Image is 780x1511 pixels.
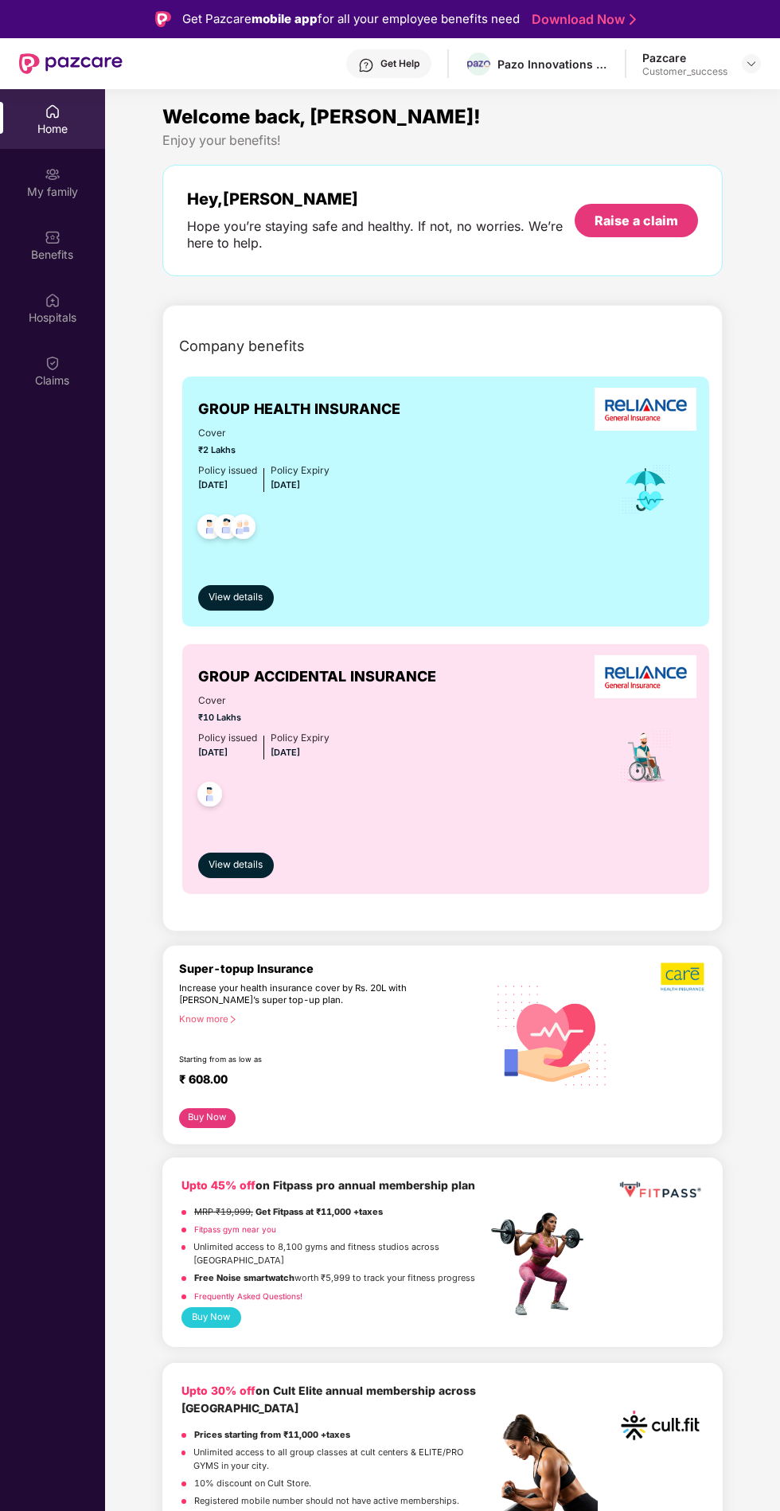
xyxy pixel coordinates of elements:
[155,11,171,27] img: Logo
[179,1013,477,1025] div: Know more
[194,1271,475,1285] p: worth ₹5,999 to track your fitness progress
[209,590,263,605] span: View details
[198,666,436,688] span: GROUP ACCIDENTAL INSURANCE
[252,11,318,26] strong: mobile app
[190,510,229,549] img: svg+xml;base64,PHN2ZyB4bWxucz0iaHR0cDovL3d3dy53My5vcmcvMjAwMC9zdmciIHdpZHRoPSI0OC45NDMiIGhlaWdodD...
[181,1384,255,1397] b: Upto 30% off
[194,1477,311,1490] p: 10% discount on Cult Store.
[198,731,257,746] div: Policy issued
[193,1240,486,1267] p: Unlimited access to 8,100 gyms and fitness studios across [GEOGRAPHIC_DATA]
[45,103,60,119] img: svg+xml;base64,PHN2ZyBpZD0iSG9tZSIgeG1sbnM9Imh0dHA6Ly93d3cudzMub3JnLzIwMDAvc3ZnIiB3aWR0aD0iMjAiIG...
[198,463,257,478] div: Policy issued
[617,1177,704,1204] img: fppp.png
[380,57,419,70] div: Get Help
[617,1382,704,1469] img: cult.png
[486,1208,598,1320] img: fpp.png
[271,747,300,758] span: [DATE]
[595,212,678,229] div: Raise a claim
[198,853,274,878] button: View details
[181,1307,241,1328] button: Buy Now
[162,105,481,128] span: Welcome back, [PERSON_NAME]!
[179,982,418,1006] div: Increase your health insurance cover by Rs. 20L with [PERSON_NAME]’s super top-up plan.
[194,1206,253,1217] del: MRP ₹19,999,
[182,10,520,29] div: Get Pazcare for all your employee benefits need
[45,292,60,308] img: svg+xml;base64,PHN2ZyBpZD0iSG9zcGl0YWxzIiB4bWxucz0iaHR0cDovL3d3dy53My5vcmcvMjAwMC9zdmciIHdpZHRoPS...
[467,61,490,69] img: pasted%20image%200.png
[661,962,706,992] img: b5dec4f62d2307b9de63beb79f102df3.png
[198,693,330,709] span: Cover
[194,1272,294,1283] strong: Free Noise smartwatch
[642,50,727,65] div: Pazcare
[745,57,758,70] img: svg+xml;base64,PHN2ZyBpZD0iRHJvcGRvd24tMzJ4MzIiIHhtbG5zPSJodHRwOi8vd3d3LnczLm9yZy8yMDAwL3N2ZyIgd2...
[198,585,274,611] button: View details
[595,388,696,431] img: insurerLogo
[198,479,228,490] span: [DATE]
[194,1494,459,1508] p: Registered mobile number should not have active memberships.
[207,510,246,549] img: svg+xml;base64,PHN2ZyB4bWxucz0iaHR0cDovL3d3dy53My5vcmcvMjAwMC9zdmciIHdpZHRoPSI0OC45NDMiIGhlaWdodD...
[198,398,400,420] span: GROUP HEALTH INSURANCE
[187,189,575,209] div: Hey, [PERSON_NAME]
[179,962,486,975] div: Super-topup Insurance
[181,1384,476,1415] b: on Cult Elite annual membership across [GEOGRAPHIC_DATA]
[497,57,609,72] div: Pazo Innovations Private Limited
[620,463,672,516] img: icon
[190,777,229,816] img: svg+xml;base64,PHN2ZyB4bWxucz0iaHR0cDovL3d3dy53My5vcmcvMjAwMC9zdmciIHdpZHRoPSI0OC45NDMiIGhlaWdodD...
[181,1178,255,1192] b: Upto 45% off
[209,857,263,873] span: View details
[358,57,374,73] img: svg+xml;base64,PHN2ZyBpZD0iSGVscC0zMngzMiIgeG1sbnM9Imh0dHA6Ly93d3cudzMub3JnLzIwMDAvc3ZnIiB3aWR0aD...
[198,426,330,441] span: Cover
[194,1224,276,1234] a: Fitpass gym near you
[179,1108,236,1128] button: Buy Now
[198,747,228,758] span: [DATE]
[194,1291,302,1301] a: Frequently Asked Questions!
[198,443,330,457] span: ₹2 Lakhs
[642,65,727,78] div: Customer_success
[162,132,723,149] div: Enjoy your benefits!
[271,479,300,490] span: [DATE]
[224,510,263,549] img: svg+xml;base64,PHN2ZyB4bWxucz0iaHR0cDovL3d3dy53My5vcmcvMjAwMC9zdmciIHdpZHRoPSI0OC45NDMiIGhlaWdodD...
[19,53,123,74] img: New Pazcare Logo
[179,335,305,357] span: Company benefits
[228,1015,237,1024] span: right
[595,655,696,698] img: insurerLogo
[45,229,60,245] img: svg+xml;base64,PHN2ZyBpZD0iQmVuZWZpdHMiIHhtbG5zPSJodHRwOi8vd3d3LnczLm9yZy8yMDAwL3N2ZyIgd2lkdGg9Ij...
[271,463,330,478] div: Policy Expiry
[181,1178,475,1192] b: on Fitpass pro annual membership plan
[179,1055,419,1066] div: Starting from as low as
[630,11,636,28] img: Stroke
[45,166,60,182] img: svg+xml;base64,PHN2ZyB3aWR0aD0iMjAiIGhlaWdodD0iMjAiIHZpZXdCb3g9IjAgMCAyMCAyMCIgZmlsbD0ibm9uZSIgeG...
[193,1446,486,1473] p: Unlimited access to all group classes at cult centers & ELITE/PRO GYMS in your city.
[45,355,60,371] img: svg+xml;base64,PHN2ZyBpZD0iQ2xhaW0iIHhtbG5zPSJodHRwOi8vd3d3LnczLm9yZy8yMDAwL3N2ZyIgd2lkdGg9IjIwIi...
[198,711,330,724] span: ₹10 Lakhs
[255,1206,383,1217] strong: Get Fitpass at ₹11,000 +taxes
[179,1072,470,1091] div: ₹ 608.00
[532,11,631,28] a: Download Now
[271,731,330,746] div: Policy Expiry
[618,729,673,785] img: icon
[486,967,618,1101] img: svg+xml;base64,PHN2ZyB4bWxucz0iaHR0cDovL3d3dy53My5vcmcvMjAwMC9zdmciIHhtbG5zOnhsaW5rPSJodHRwOi8vd3...
[187,218,575,252] div: Hope you’re staying safe and healthy. If not, no worries. We’re here to help.
[194,1429,350,1440] strong: Prices starting from ₹11,000 +taxes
